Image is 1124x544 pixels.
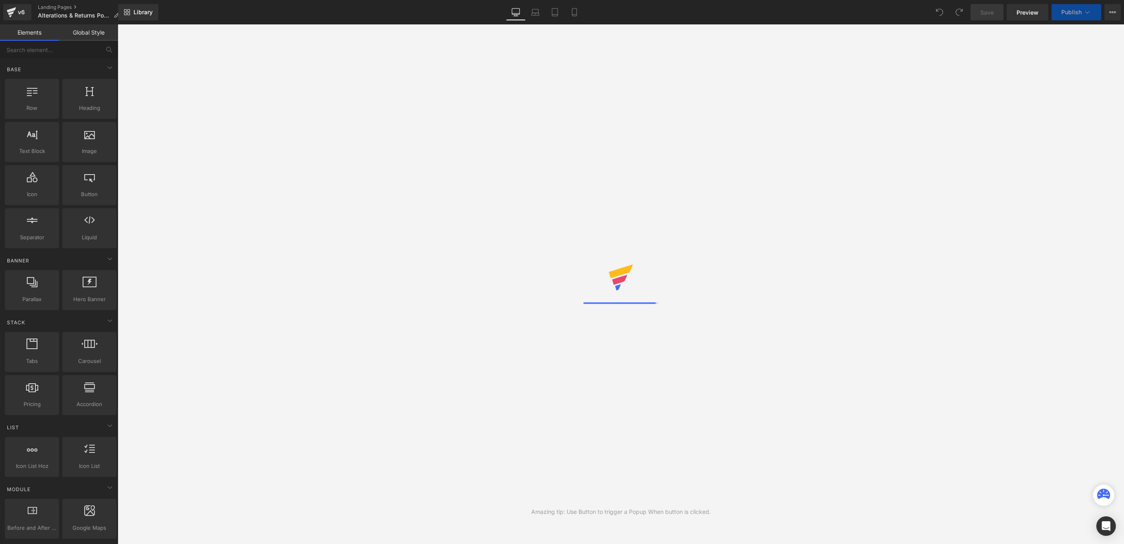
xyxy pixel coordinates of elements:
[65,190,114,199] span: Button
[65,524,114,532] span: Google Maps
[65,104,114,112] span: Heading
[7,295,57,304] span: Parallax
[1017,8,1039,17] span: Preview
[38,12,110,19] span: Alterations & Returns Policy
[1061,9,1082,15] span: Publish
[59,24,118,41] a: Global Style
[7,190,57,199] span: Icon
[38,4,126,11] a: Landing Pages
[16,7,26,17] div: v6
[931,4,948,20] button: Undo
[6,66,22,73] span: Base
[531,507,711,516] div: Amazing tip: Use Button to trigger a Popup When button is clicked.
[1104,4,1121,20] button: More
[7,400,57,409] span: Pricing
[6,319,26,326] span: Stack
[7,233,57,242] span: Separator
[6,485,31,493] span: Module
[3,4,31,20] a: v6
[506,4,526,20] a: Desktop
[1007,4,1048,20] a: Preview
[7,357,57,365] span: Tabs
[65,147,114,155] span: Image
[545,4,565,20] a: Tablet
[65,400,114,409] span: Accordion
[118,4,158,20] a: New Library
[6,257,30,264] span: Banner
[7,104,57,112] span: Row
[7,524,57,532] span: Before and After Images
[65,233,114,242] span: Liquid
[980,8,994,17] span: Save
[565,4,584,20] a: Mobile
[526,4,545,20] a: Laptop
[1052,4,1101,20] button: Publish
[1096,516,1116,536] div: Open Intercom Messenger
[6,424,20,431] span: List
[134,9,153,16] span: Library
[7,462,57,470] span: Icon List Hoz
[65,357,114,365] span: Carousel
[65,462,114,470] span: Icon List
[951,4,967,20] button: Redo
[7,147,57,155] span: Text Block
[65,295,114,304] span: Hero Banner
